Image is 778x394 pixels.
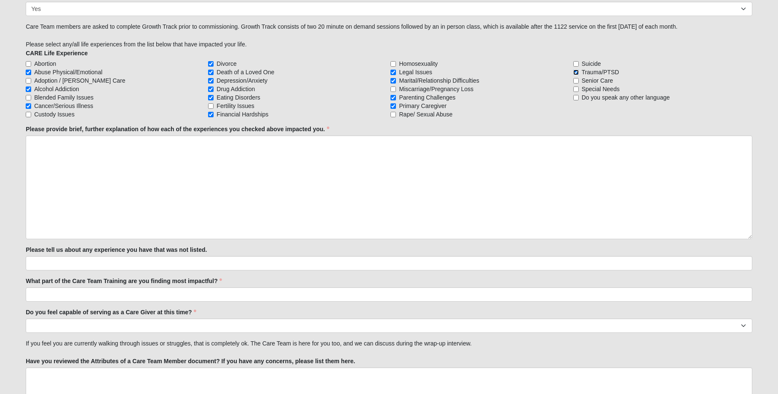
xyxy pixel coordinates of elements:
[390,78,396,84] input: Marital/Relationship Difficulties
[26,246,207,254] label: Please tell us about any experience you have that was not listed.
[573,95,579,100] input: Do you speak any other language
[573,78,579,84] input: Senior Care
[390,112,396,117] input: Rape/ Sexual Abuse
[573,86,579,92] input: Special Needs
[34,93,94,102] span: Blended Family Issues
[26,277,222,285] label: What part of the Care Team Training are you finding most impactful?
[26,112,31,117] input: Custody Issues
[390,103,396,109] input: Primary Caregiver
[26,86,31,92] input: Alcohol Addiction
[390,70,396,75] input: Legal Issues
[582,85,620,93] span: Special Needs
[217,93,260,102] span: Eating Disorders
[208,112,214,117] input: Financial Hardships
[34,68,102,76] span: Abuse Physical/Emotional
[34,102,93,110] span: Cancer/Serious Illness
[217,110,268,119] span: Financial Hardships
[582,59,601,68] span: Suicide
[390,95,396,100] input: Parenting Challenges
[217,68,274,76] span: Death of a Loved One
[399,110,452,119] span: Rape/ Sexual Abuse
[34,59,56,68] span: Abortion
[26,49,88,57] label: CARE Life Experience
[208,103,214,109] input: Fertility Issues
[26,70,31,75] input: Abuse Physical/Emotional
[26,78,31,84] input: Adoption / [PERSON_NAME] Care
[582,68,619,76] span: Trauma/PTSD
[399,93,455,102] span: Parenting Challenges
[399,102,446,110] span: Primary Caregiver
[582,76,613,85] span: Senior Care
[208,95,214,100] input: Eating Disorders
[573,61,579,67] input: Suicide
[217,59,236,68] span: Divorce
[26,357,355,365] label: Have you reviewed the Attributes of a Care Team Member document? If you have any concerns, please...
[217,85,255,93] span: Drug Addiction
[390,61,396,67] input: Homosexuality
[34,76,125,85] span: Adoption / [PERSON_NAME] Care
[208,86,214,92] input: Drug Addiction
[390,86,396,92] input: Miscarriage/Pregnancy Loss
[399,68,432,76] span: Legal Issues
[208,70,214,75] input: Death of a Loved One
[26,125,329,133] label: Please provide brief, further explanation of how each of the experiences you checked above impact...
[26,61,31,67] input: Abortion
[26,308,196,316] label: Do you feel capable of serving as a Care Giver at this time?
[217,102,254,110] span: Fertility Issues
[399,85,473,93] span: Miscarriage/Pregnancy Loss
[26,95,31,100] input: Blended Family Issues
[399,76,479,85] span: Marital/Relationship Difficulties
[26,103,31,109] input: Cancer/Serious Illness
[34,85,79,93] span: Alcohol Addiction
[208,61,214,67] input: Divorce
[208,78,214,84] input: Depression/Anxiety
[217,76,267,85] span: Depression/Anxiety
[582,93,670,102] span: Do you speak any other language
[34,110,75,119] span: Custody Issues
[399,59,438,68] span: Homosexuality
[573,70,579,75] input: Trauma/PTSD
